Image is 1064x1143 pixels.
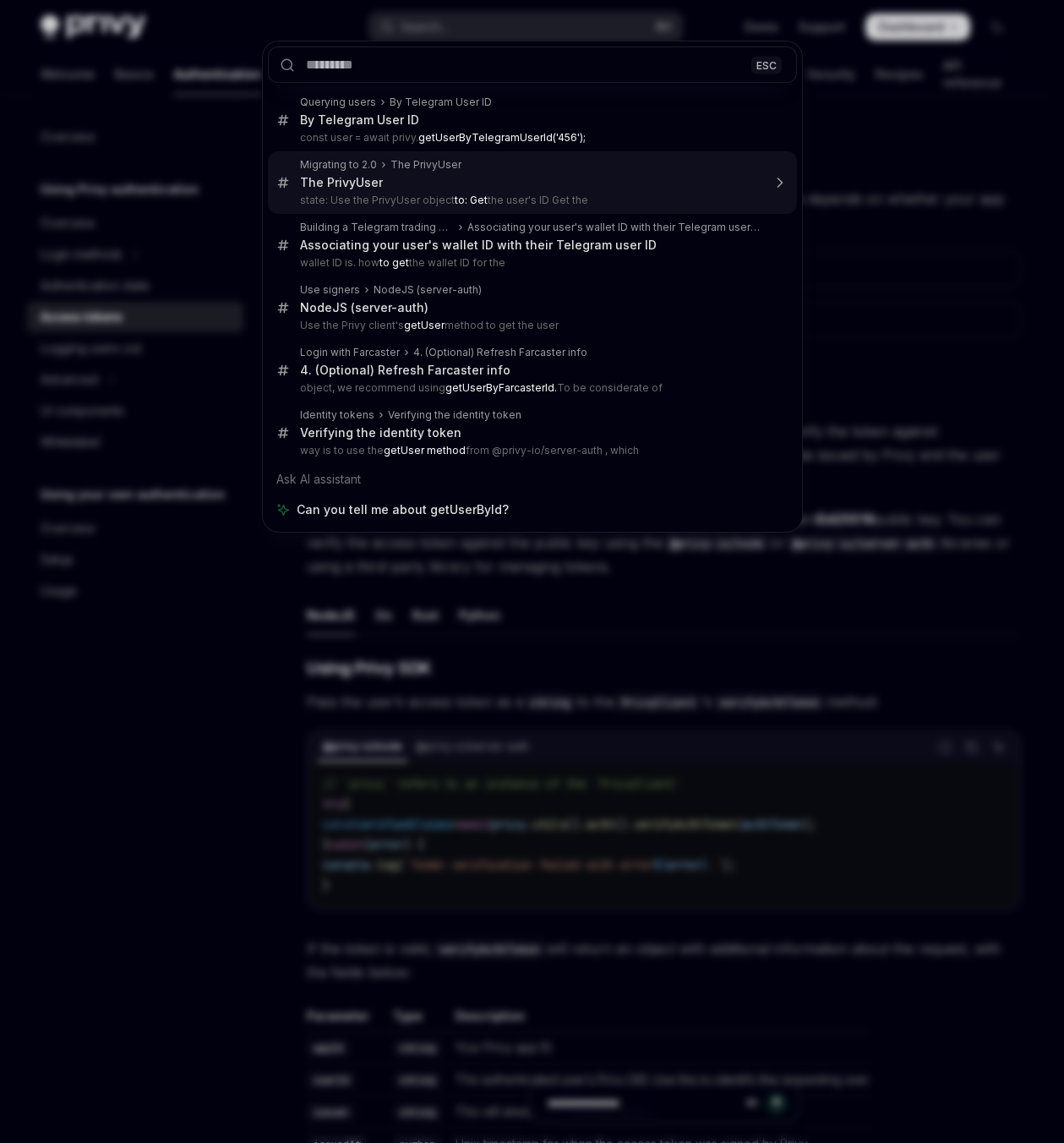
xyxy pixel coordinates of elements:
[300,300,428,315] div: NodeJS (server-auth)
[300,158,377,172] div: Migrating to 2.0
[300,363,510,378] div: 4. (Optional) Refresh Farcaster info
[404,319,445,331] b: getUser
[300,319,761,332] p: Use the Privy client's method to get the user
[300,381,761,395] p: object, we recommend using To be considerate of
[388,408,521,422] div: Verifying the identity token
[418,131,586,144] b: getUserByTelegramUserId('456');
[413,346,587,359] div: 4. (Optional) Refresh Farcaster info
[268,464,797,495] div: Ask AI assistant
[300,256,761,270] p: wallet ID is. how the wallet ID for the
[300,425,461,440] div: Verifying the identity token
[445,381,557,394] b: getUserByFarcasterId.
[300,408,374,422] div: Identity tokens
[300,283,360,297] div: Use signers
[300,194,761,207] p: state: Use the PrivyUser object the user's ID Get the
[390,158,461,172] div: The PrivyUser
[300,238,657,253] div: Associating your user's wallet ID with their Telegram user ID
[379,256,409,269] b: to get
[297,501,509,518] span: Can you tell me about getUserById?
[751,56,782,74] div: ESC
[384,444,466,457] b: getUser method
[300,444,761,457] p: way is to use the from @privy-io/server-auth , which
[300,346,400,359] div: Login with Farcaster
[374,283,482,297] div: NodeJS (server-auth)
[300,96,376,109] div: Querying users
[390,96,492,109] div: By Telegram User ID
[300,221,455,234] div: Building a Telegram trading bot
[467,221,761,234] div: Associating your user's wallet ID with their Telegram user ID
[300,131,761,145] p: const user = await privy.
[455,194,488,206] b: to: Get
[300,175,383,190] div: The PrivyUser
[300,112,419,128] div: By Telegram User ID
